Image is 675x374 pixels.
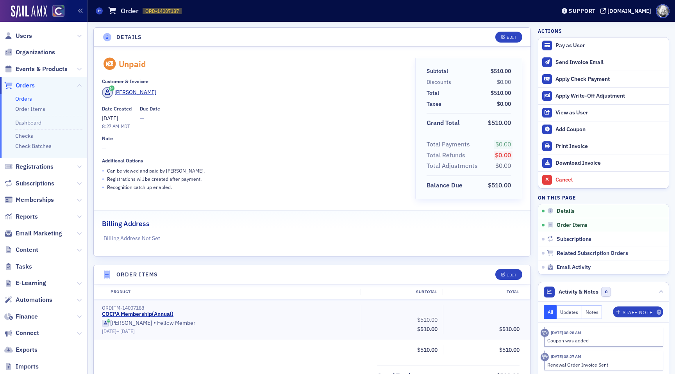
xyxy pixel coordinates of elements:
[114,88,156,96] div: [PERSON_NAME]
[656,4,670,18] span: Profile
[538,155,669,171] a: Download Invoice
[16,196,54,204] span: Memberships
[4,162,54,171] a: Registrations
[4,65,68,73] a: Events & Products
[4,48,55,57] a: Organizations
[102,311,173,318] a: COCPA Membership(Annual)
[102,123,119,129] time: 8:27 AM
[116,271,158,279] h4: Order Items
[488,119,511,126] span: $510.00
[569,7,596,14] div: Support
[427,89,439,97] div: Total
[47,5,64,18] a: View Homepage
[555,176,665,183] div: Cancel
[499,326,520,333] span: $510.00
[102,183,104,191] span: •
[538,71,669,87] button: Apply Check Payment
[427,78,454,86] span: Discounts
[497,100,511,107] span: $0.00
[102,305,355,311] div: ORDITM-14007188
[107,167,205,174] p: Can be viewed and paid by [PERSON_NAME] .
[544,305,557,319] button: All
[102,144,404,152] span: —
[15,95,32,102] a: Orders
[555,76,665,83] div: Apply Check Payment
[4,229,62,238] a: Email Marketing
[16,262,32,271] span: Tasks
[495,32,522,43] button: Edit
[427,151,468,160] span: Total Refunds
[507,273,516,277] div: Edit
[102,219,150,229] h2: Billing Address
[119,59,146,69] div: Unpaid
[154,319,156,327] span: •
[582,305,602,319] button: Notes
[121,6,139,16] h1: Order
[427,151,465,160] div: Total Refunds
[538,54,669,71] button: Send Invoice Email
[116,33,142,41] h4: Details
[15,132,33,139] a: Checks
[102,167,104,175] span: •
[102,319,355,334] div: Fellow Member
[11,5,47,18] img: SailAMX
[427,100,444,108] span: Taxes
[538,194,669,201] h4: On this page
[555,93,665,100] div: Apply Write-Off Adjustment
[102,328,116,334] span: [DATE]
[555,126,665,133] div: Add Coupon
[16,329,39,337] span: Connect
[102,175,104,183] span: •
[538,87,669,104] button: Apply Write-Off Adjustment
[4,81,35,90] a: Orders
[497,78,511,85] span: $0.00
[551,354,581,359] time: 8/25/2025 08:27 AM
[16,32,32,40] span: Users
[4,196,54,204] a: Memberships
[102,320,152,327] a: [PERSON_NAME]
[4,212,38,221] a: Reports
[145,8,179,14] span: ORD-14007187
[538,104,669,121] button: View as User
[4,246,38,254] a: Content
[16,246,38,254] span: Content
[547,337,658,344] div: Coupon was added
[427,181,462,190] div: Balance Due
[16,312,38,321] span: Finance
[16,81,35,90] span: Orders
[102,106,132,112] div: Date Created
[110,320,152,327] div: [PERSON_NAME]
[361,289,443,295] div: Subtotal
[427,89,442,97] span: Total
[102,328,355,334] div: –
[16,212,38,221] span: Reports
[417,326,437,333] span: $510.00
[15,142,52,150] a: Check Batches
[601,287,611,297] span: 0
[427,140,470,149] div: Total Payments
[495,140,511,148] span: $0.00
[427,181,465,190] span: Balance Due
[427,100,441,108] div: Taxes
[16,162,54,171] span: Registrations
[555,143,665,150] div: Print Invoice
[102,87,156,98] a: [PERSON_NAME]
[417,316,437,323] span: $510.00
[140,106,160,112] div: Due Date
[105,289,361,295] div: Product
[613,306,663,317] button: Staff Note
[557,236,591,243] span: Subscriptions
[4,32,32,40] a: Users
[4,279,46,287] a: E-Learning
[4,362,39,371] a: Imports
[4,312,38,321] a: Finance
[600,8,654,14] button: [DOMAIN_NAME]
[538,171,669,188] button: Cancel
[427,67,448,75] div: Subtotal
[16,346,37,354] span: Exports
[102,115,118,122] span: [DATE]
[16,279,46,287] span: E-Learning
[16,296,52,304] span: Automations
[427,118,460,128] div: Grand Total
